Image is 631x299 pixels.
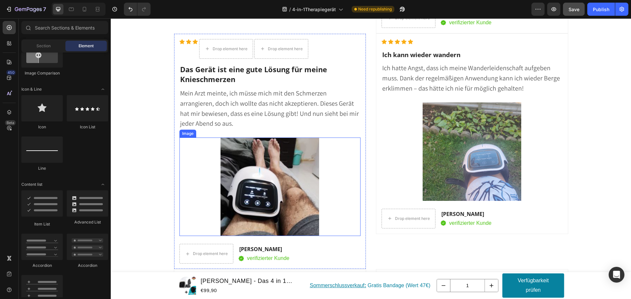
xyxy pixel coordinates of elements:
span: Toggle open [98,84,108,95]
u: : [254,264,255,270]
span: Icon & Line [21,86,42,92]
button: 7 [3,3,49,16]
div: Accordion [21,263,63,268]
p: verifizierter Kunde [136,236,179,244]
div: Line [21,165,63,171]
img: Alt Image [330,202,335,207]
div: Beta [5,120,16,125]
div: Verfügbarkeit prüfen [400,258,446,277]
div: Image [70,112,84,118]
span: Content list [21,182,42,187]
span: 4-in-1Therapiegerät [292,6,336,13]
img: gempages_552683763054675072-5908ba50-b2ad-4213-9d0f-7628bd6304e8.jpg [312,84,410,182]
p: 7 [43,5,46,13]
div: Undo/Redo [124,3,151,16]
span: Section [36,43,51,49]
button: Publish [587,3,615,16]
div: Icon [21,124,63,130]
p: verifizierter Kunde [339,0,381,8]
img: gempages_552683763054675072-5100a8ce-0cea-4efb-906f-ef8b80585b51.jpg [110,119,208,218]
button: Verfügbarkeit prüfen [392,255,454,279]
div: Item List [21,221,63,227]
iframe: Design area [111,18,631,299]
div: Drop element here [284,198,319,203]
button: Save [563,3,585,16]
input: Search Sections & Elements [21,21,108,34]
div: Open Intercom Messenger [609,267,624,283]
div: Drop element here [82,233,117,238]
input: quantity [339,261,374,273]
span: Ich hatte Angst, dass ich meine Wanderleidenschaft aufgeben muss. Dank der regelmäßigen Anwendung... [271,45,449,74]
div: Accordion [67,263,108,268]
p: [PERSON_NAME] [129,227,179,235]
button: increment [374,261,387,273]
img: Alt Image [330,2,335,7]
div: 450 [6,70,16,75]
span: Toggle open [98,179,108,190]
span: / [289,6,291,13]
span: Need republishing [358,6,392,12]
p: [PERSON_NAME] [331,192,381,200]
u: Sommerschlussverkauf [199,264,254,270]
span: Mein Arzt meinte, ich müsse mich mit den Schmerzen arrangieren, doch ich wollte das nicht akzepti... [69,71,248,109]
span: Gratis Bandage (Wert 47€) [199,264,320,270]
div: Image Comparison [21,70,63,76]
div: Drop element here [157,28,192,33]
h2: Ich kann wieder wandern [271,31,452,42]
div: Drop element here [102,28,137,33]
div: Advanced List [67,219,108,225]
span: Das Gerät ist eine gute Lösung für meine Knieschmerzen [69,46,216,66]
div: Icon List [67,124,108,130]
span: Save [569,7,579,12]
button: decrement [326,261,339,273]
img: Alt Image [128,237,133,243]
div: Publish [593,6,609,13]
p: verifizierter Kunde [339,201,381,209]
span: Element [79,43,94,49]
